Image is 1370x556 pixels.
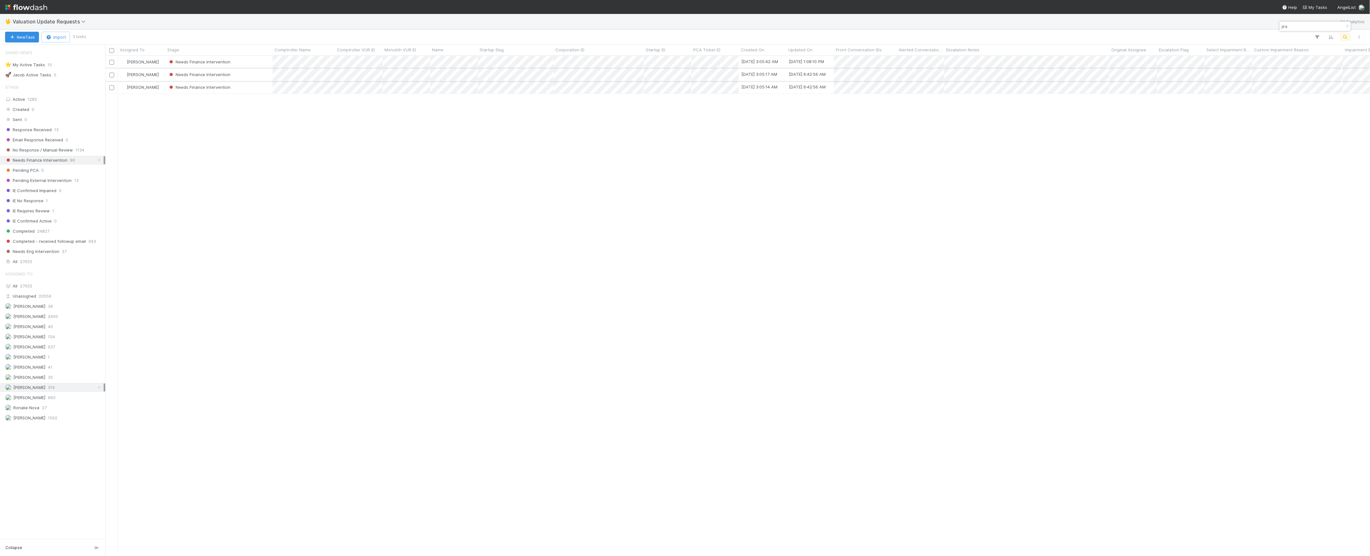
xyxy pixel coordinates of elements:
[13,354,45,359] span: [PERSON_NAME]
[1281,23,1344,30] input: Search...
[48,363,52,371] span: 41
[5,187,56,195] span: IE Confirmed Impaired
[5,344,11,350] img: avatar_1a1d5361-16dd-4910-a949-020dcd9f55a3.png
[13,415,45,420] span: [PERSON_NAME]
[899,47,943,53] span: Alerted Conversation IDs
[5,237,86,245] span: Completed - received followup email
[13,405,39,410] span: Ronalie Nova
[5,354,11,360] img: avatar_8e0a024e-b700-4f9f-aecf-6f1e79dccd3c.png
[42,32,70,42] button: Import
[48,343,55,351] span: 637
[646,47,665,53] span: Startup ID
[5,177,72,184] span: Pending External Intervention
[75,146,84,154] span: 1134
[109,60,114,65] input: Toggle Row Selected
[48,61,52,69] span: 10
[13,385,45,390] span: [PERSON_NAME]
[48,333,55,341] span: 154
[741,71,777,77] div: [DATE] 3:05:17 AM
[5,258,104,266] div: All
[73,34,86,40] small: 3 tasks
[13,304,45,309] span: [PERSON_NAME]
[1254,47,1309,53] span: Custom Impairment Reason
[13,375,45,380] span: [PERSON_NAME]
[5,106,29,113] span: Created
[480,47,504,53] span: Startup Slug
[1302,5,1328,10] span: My Tasks
[5,292,104,300] div: Unassigned
[54,126,59,134] span: 13
[1111,47,1146,53] span: Original Assignee
[5,207,50,215] span: IE Requires Review
[121,72,126,77] img: avatar_b6a6ccf4-6160-40f7-90da-56c3221167ae.png
[48,353,50,361] span: 1
[52,207,54,215] span: 1
[5,217,52,225] span: IE Confirmed Active
[5,384,11,391] img: avatar_b6a6ccf4-6160-40f7-90da-56c3221167ae.png
[5,374,11,380] img: avatar_487f705b-1efa-4920-8de6-14528bcda38c.png
[5,2,47,13] img: logo-inverted-e16ddd16eac7371096b0.svg
[5,303,11,309] img: avatar_00bac1b4-31d4-408a-a3b3-edb667efc506.png
[5,146,73,154] span: No Response / Manual Review
[62,248,67,255] span: 37
[1159,47,1189,53] span: Escalation Flag
[1340,18,1365,25] a: Analytics
[5,126,52,134] span: Response Received
[88,237,96,245] span: 943
[5,166,39,174] span: Pending PCA
[693,47,721,53] span: PCA Ticket ID
[109,48,114,53] input: Toggle All Rows Selected
[432,47,443,53] span: Name
[127,85,159,90] span: [PERSON_NAME]
[1282,4,1297,10] div: Help
[42,404,47,412] span: 27
[5,197,43,205] span: IE No Response
[5,323,11,330] img: avatar_e5ec2f5b-afc7-4357-8cf1-2139873d70b1.png
[48,323,53,331] span: 40
[789,84,826,90] div: [DATE] 6:42:56 AM
[789,58,824,65] div: [DATE] 1:08:10 PM
[48,373,53,381] span: 35
[13,344,45,349] span: [PERSON_NAME]
[37,227,49,235] span: 24827
[5,136,63,144] span: Email Response Received
[5,95,104,103] div: Active
[1359,4,1365,11] img: avatar_b6a6ccf4-6160-40f7-90da-56c3221167ae.png
[41,166,44,174] span: 0
[337,47,375,53] span: Comptroller VUR ID
[5,313,11,320] img: avatar_d8fc9ee4-bd1b-4062-a2a8-84feb2d97839.png
[121,59,126,64] img: avatar_b6a6ccf4-6160-40f7-90da-56c3221167ae.png
[5,61,45,69] div: My Active Tasks
[20,283,32,288] span: 27055
[5,71,51,79] div: Jacob Active Tasks
[1206,47,1250,53] span: Select Impairment Reason
[5,394,11,401] img: avatar_5106bb14-94e9-4897-80de-6ae81081f36d.png
[946,47,979,53] span: Escalation Notes
[48,384,55,391] span: 316
[788,47,812,53] span: Updated On
[54,217,57,225] span: 0
[5,72,11,77] span: 🚀
[5,545,22,551] span: Collapse
[167,47,179,53] span: Stage
[66,136,68,144] span: 0
[32,106,34,113] span: 0
[48,394,55,402] span: 660
[741,47,764,53] span: Created On
[836,47,882,53] span: Front Conversation IDs
[39,292,51,300] span: 20559
[5,268,33,280] span: Assigned To
[5,62,11,67] span: ⭐
[5,46,32,59] span: Saved Views
[121,85,126,90] img: avatar_b6a6ccf4-6160-40f7-90da-56c3221167ae.png
[109,85,114,90] input: Toggle Row Selected
[1338,5,1356,10] span: AngelList
[176,85,230,90] span: Needs Finance Intervention
[176,59,230,64] span: Needs Finance Intervention
[5,364,11,370] img: avatar_9ff82f50-05c7-4c71-8fc6-9a2e070af8b5.png
[13,314,45,319] span: [PERSON_NAME]
[385,47,416,53] span: Monolith VUR ID
[74,177,79,184] span: 13
[5,156,68,164] span: Needs Finance Intervention
[109,73,114,77] input: Toggle Row Selected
